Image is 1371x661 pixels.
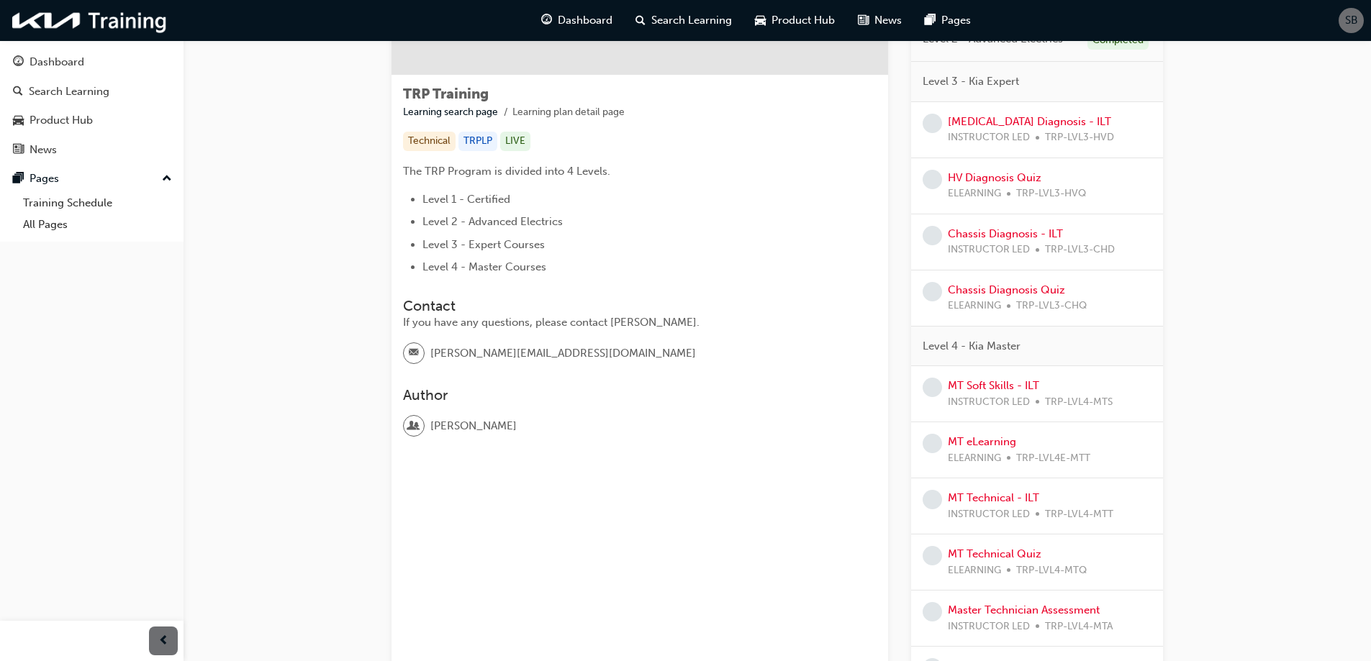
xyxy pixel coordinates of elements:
[430,345,696,362] span: [PERSON_NAME][EMAIL_ADDRESS][DOMAIN_NAME]
[755,12,766,29] span: car-icon
[403,298,877,314] h3: Contact
[923,602,942,621] span: learningRecordVerb_NONE-icon
[6,107,178,134] a: Product Hub
[923,226,942,245] span: learningRecordVerb_NONE-icon
[7,6,173,35] img: kia-training
[403,86,489,102] span: TRP Training
[1016,186,1086,202] span: TRP-LVL3-HVQ
[422,215,563,228] span: Level 2 - Advanced Electrics
[403,165,610,178] span: The TRP Program is divided into 4 Levels.
[1339,8,1364,33] button: SB
[6,137,178,163] a: News
[29,83,109,100] div: Search Learning
[948,227,1063,240] a: Chassis Diagnosis - ILT
[923,490,942,509] span: learningRecordVerb_NONE-icon
[948,619,1030,635] span: INSTRUCTOR LED
[874,12,902,29] span: News
[948,283,1065,296] a: Chassis Diagnosis Quiz
[948,506,1030,523] span: INSTRUCTOR LED
[558,12,612,29] span: Dashboard
[1045,242,1115,258] span: TRP-LVL3-CHD
[1045,506,1113,523] span: TRP-LVL4-MTT
[422,260,546,273] span: Level 4 - Master Courses
[17,214,178,236] a: All Pages
[923,114,942,133] span: learningRecordVerb_NONE-icon
[6,46,178,165] button: DashboardSearch LearningProduct HubNews
[948,379,1039,392] a: MT Soft Skills - ILT
[13,144,24,157] span: news-icon
[846,6,913,35] a: news-iconNews
[948,547,1041,560] a: MT Technical Quiz
[948,298,1001,314] span: ELEARNING
[635,12,646,29] span: search-icon
[17,192,178,214] a: Training Schedule
[948,129,1030,146] span: INSTRUCTOR LED
[458,132,497,151] div: TRPLP
[403,387,877,404] h3: Author
[624,6,743,35] a: search-iconSearch Learning
[1016,562,1087,579] span: TRP-LVL4-MTQ
[403,106,498,118] a: Learning search page
[948,186,1001,202] span: ELEARNING
[530,6,624,35] a: guage-iconDashboard
[923,170,942,189] span: learningRecordVerb_NONE-icon
[948,603,1100,616] a: Master Technician Assessment
[858,12,869,29] span: news-icon
[6,165,178,192] button: Pages
[422,193,510,206] span: Level 1 - Certified
[948,242,1030,258] span: INSTRUCTOR LED
[13,86,23,99] span: search-icon
[651,12,732,29] span: Search Learning
[948,394,1030,411] span: INSTRUCTOR LED
[948,450,1001,467] span: ELEARNING
[1045,394,1113,411] span: TRP-LVL4-MTS
[403,314,877,331] div: If you have any questions, please contact [PERSON_NAME].
[6,78,178,105] a: Search Learning
[30,54,84,70] div: Dashboard
[30,112,93,129] div: Product Hub
[941,12,971,29] span: Pages
[6,49,178,76] a: Dashboard
[923,282,942,301] span: learningRecordVerb_NONE-icon
[409,344,419,363] span: email-icon
[923,546,942,565] span: learningRecordVerb_NONE-icon
[948,562,1001,579] span: ELEARNING
[923,73,1019,90] span: Level 3 - Kia Expert
[923,378,942,397] span: learningRecordVerb_NONE-icon
[541,12,552,29] span: guage-icon
[925,12,936,29] span: pages-icon
[1345,12,1358,29] span: SB
[13,173,24,186] span: pages-icon
[948,491,1039,504] a: MT Technical - ILT
[743,6,846,35] a: car-iconProduct Hub
[430,418,517,434] span: [PERSON_NAME]
[158,632,169,650] span: prev-icon
[1016,450,1090,467] span: TRP-LVL4E-MTT
[30,142,57,158] div: News
[948,435,1016,448] a: MT eLearning
[948,171,1041,184] a: HV Diagnosis Quiz
[923,338,1021,355] span: Level 4 - Kia Master
[948,115,1111,128] a: [MEDICAL_DATA] Diagnosis - ILT
[923,434,942,453] span: learningRecordVerb_NONE-icon
[500,132,530,151] div: LIVE
[403,132,456,151] div: Technical
[13,56,24,69] span: guage-icon
[422,238,545,251] span: Level 3 - Expert Courses
[30,170,59,187] div: Pages
[409,417,419,436] span: user-icon
[1016,298,1087,314] span: TRP-LVL3-CHQ
[512,104,625,121] li: Learning plan detail page
[913,6,982,35] a: pages-iconPages
[1045,129,1114,146] span: TRP-LVL3-HVD
[772,12,835,29] span: Product Hub
[162,170,172,188] span: up-icon
[1045,619,1113,635] span: TRP-LVL4-MTA
[13,114,24,127] span: car-icon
